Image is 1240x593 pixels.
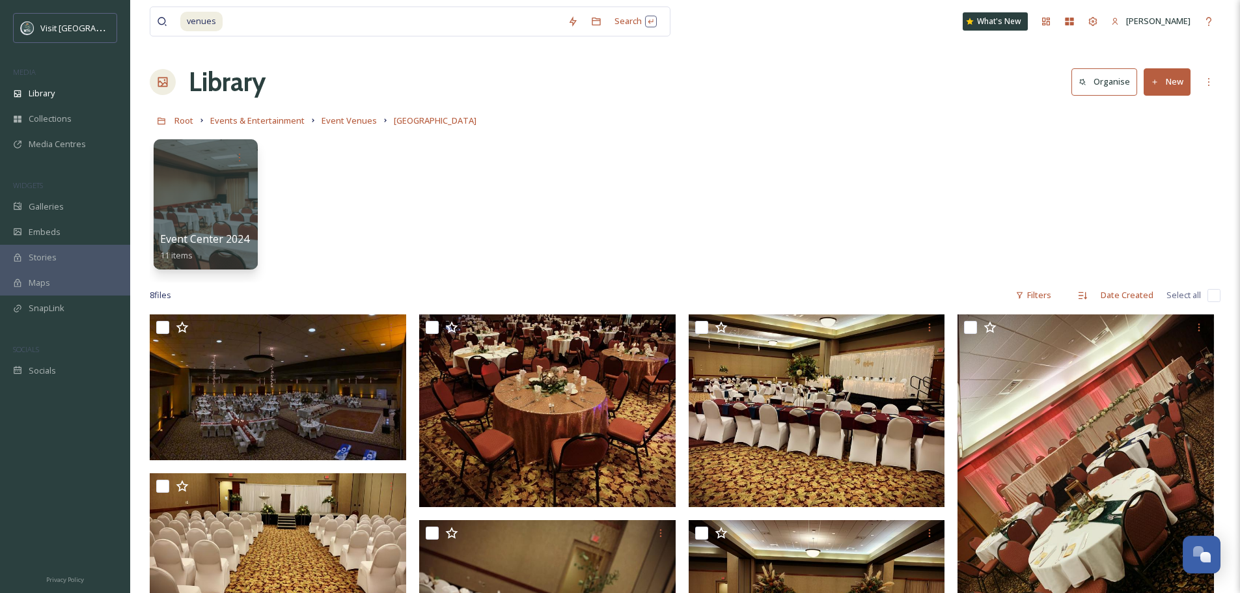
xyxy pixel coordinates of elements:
span: Events & Entertainment [210,115,305,126]
a: Privacy Policy [46,571,84,586]
button: Organise [1071,68,1137,95]
span: WIDGETS [13,180,43,190]
a: Organise [1071,68,1144,95]
span: Stories [29,251,57,264]
span: 11 items [160,249,193,261]
div: Date Created [1094,283,1160,308]
span: Visit [GEOGRAPHIC_DATA] [40,21,141,34]
span: [GEOGRAPHIC_DATA] [394,115,476,126]
a: Event Venues [322,113,377,128]
span: SOCIALS [13,344,39,354]
span: SnapLink [29,302,64,314]
a: What's New [963,12,1028,31]
a: [GEOGRAPHIC_DATA] [394,113,476,128]
span: Select all [1166,289,1201,301]
span: Event Center 2024 [160,232,249,246]
img: 273780628_10151670891774995_1905621503238373692_n.jpg [689,314,945,507]
span: Maps [29,277,50,289]
img: 165639992_10159468463323648_140485767831957175_n.jpg [150,314,406,460]
div: Search [608,8,663,34]
span: 8 file s [150,289,171,301]
img: 274092968_10151670895399995_1130611168418983161_n.jpg [419,314,676,507]
span: Event Venues [322,115,377,126]
span: Root [174,115,193,126]
img: watertown-convention-and-visitors-bureau.jpg [21,21,34,34]
span: Privacy Policy [46,575,84,584]
span: Library [29,87,55,100]
a: [PERSON_NAME] [1105,8,1197,34]
span: Embeds [29,226,61,238]
span: MEDIA [13,67,36,77]
button: Open Chat [1183,536,1220,573]
a: Events & Entertainment [210,113,305,128]
div: Filters [1009,283,1058,308]
button: New [1144,68,1191,95]
span: venues [180,12,223,31]
span: Socials [29,365,56,377]
span: Media Centres [29,138,86,150]
span: [PERSON_NAME] [1126,15,1191,27]
span: Collections [29,113,72,125]
span: Galleries [29,200,64,213]
a: Root [174,113,193,128]
a: Library [189,62,266,102]
a: Event Center 202411 items [160,233,249,261]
